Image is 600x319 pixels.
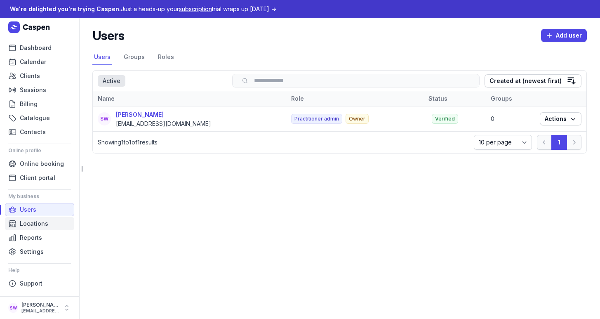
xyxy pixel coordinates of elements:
button: Add user [541,29,587,42]
span: Add user [546,31,582,40]
span: Locations [20,219,48,229]
span: Practitioner admin [291,114,342,124]
span: Verified [432,114,458,124]
div: Help [8,264,71,277]
span: SW [100,116,108,122]
span: Calendar [20,57,46,67]
span: Clients [20,71,40,81]
span: Users [20,205,36,215]
span: Dashboard [20,43,52,53]
span: Support [20,279,42,288]
th: Groups [486,91,535,106]
th: Role [286,91,424,106]
span: Owner [346,114,369,124]
span: We're delighted you're trying Caspen. [10,5,121,12]
a: Users [92,50,112,65]
button: 1 [551,135,567,150]
button: Created at (newest first) [485,74,581,87]
button: Actions [540,112,581,125]
div: [PERSON_NAME] [21,302,59,308]
th: Name [93,91,286,106]
div: Online profile [8,144,71,157]
span: Catalogue [20,113,50,123]
h2: Users [92,28,124,43]
span: SW [10,303,17,313]
div: 0 [491,115,530,123]
div: [EMAIL_ADDRESS][DOMAIN_NAME] [116,120,211,128]
nav: Tabs [98,75,227,87]
span: Contacts [20,127,46,137]
span: Billing [20,99,38,109]
span: Online booking [20,159,64,169]
span: Reports [20,233,42,243]
div: Just a heads-up your trial wraps up [DATE] → [10,4,276,14]
span: Actions [545,114,576,124]
th: Status [424,91,486,106]
div: [EMAIL_ADDRESS][DOMAIN_NAME] [21,308,59,314]
a: Groups [122,50,146,65]
nav: Pagination [537,135,581,150]
div: My business [8,190,71,203]
span: Sessions [20,85,46,95]
span: Client portal [20,173,55,183]
span: 1 [121,139,124,146]
div: Created at (newest first) [489,76,562,86]
span: subscription [179,5,212,12]
span: 1 [137,139,140,146]
p: Showing to of results [98,138,469,147]
div: [PERSON_NAME] [116,110,211,120]
span: Settings [20,247,44,257]
div: Active [98,75,125,87]
nav: Tabs [92,50,587,65]
span: 1 [129,139,132,146]
a: Roles [156,50,176,65]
